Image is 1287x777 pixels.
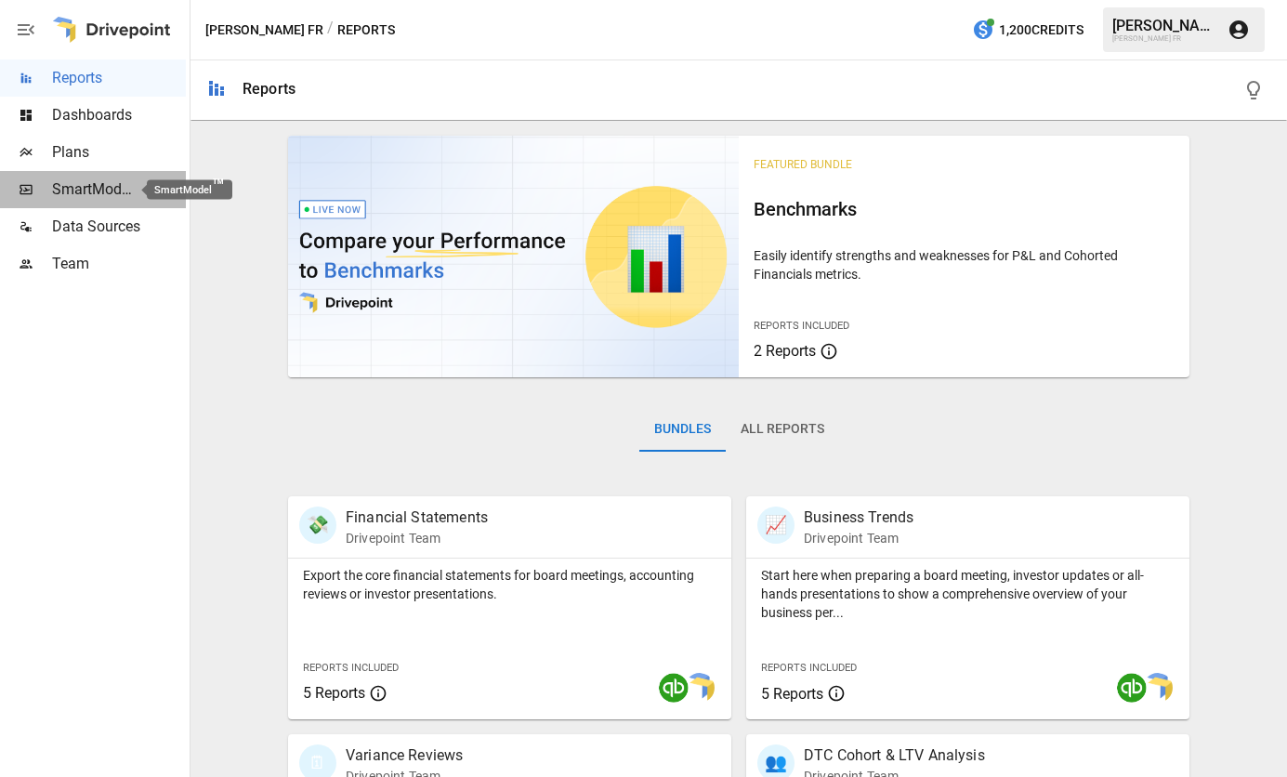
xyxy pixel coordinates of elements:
[1117,673,1147,703] img: quickbooks
[726,407,839,452] button: All Reports
[327,19,334,42] div: /
[685,673,715,703] img: smart model
[303,566,716,603] p: Export the core financial statements for board meetings, accounting reviews or investor presentat...
[639,407,726,452] button: Bundles
[346,744,463,767] p: Variance Reviews
[1143,673,1173,703] img: smart model
[659,673,689,703] img: quickbooks
[754,320,849,332] span: Reports Included
[299,507,336,544] div: 💸
[754,342,816,360] span: 2 Reports
[133,176,146,199] span: ™
[147,180,232,200] div: SmartModel
[243,80,295,98] div: Reports
[205,19,323,42] button: [PERSON_NAME] FR
[1112,17,1216,34] div: [PERSON_NAME]
[52,141,186,164] span: Plans
[52,104,186,126] span: Dashboards
[761,685,823,703] span: 5 Reports
[804,529,913,547] p: Drivepoint Team
[1112,34,1216,43] div: [PERSON_NAME] FR
[303,662,399,674] span: Reports Included
[754,194,1175,224] h6: Benchmarks
[52,178,134,201] span: SmartModel
[754,246,1175,283] p: Easily identify strengths and weaknesses for P&L and Cohorted Financials metrics.
[999,19,1083,42] span: 1,200 Credits
[52,67,186,89] span: Reports
[757,507,795,544] div: 📈
[761,662,857,674] span: Reports Included
[804,744,985,767] p: DTC Cohort & LTV Analysis
[212,175,225,198] span: ™
[346,507,488,529] p: Financial Statements
[754,158,852,171] span: Featured Bundle
[965,13,1091,47] button: 1,200Credits
[288,136,739,377] img: video thumbnail
[804,507,913,529] p: Business Trends
[52,216,186,238] span: Data Sources
[52,253,186,275] span: Team
[346,529,488,547] p: Drivepoint Team
[303,684,365,702] span: 5 Reports
[761,566,1175,622] p: Start here when preparing a board meeting, investor updates or all-hands presentations to show a ...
